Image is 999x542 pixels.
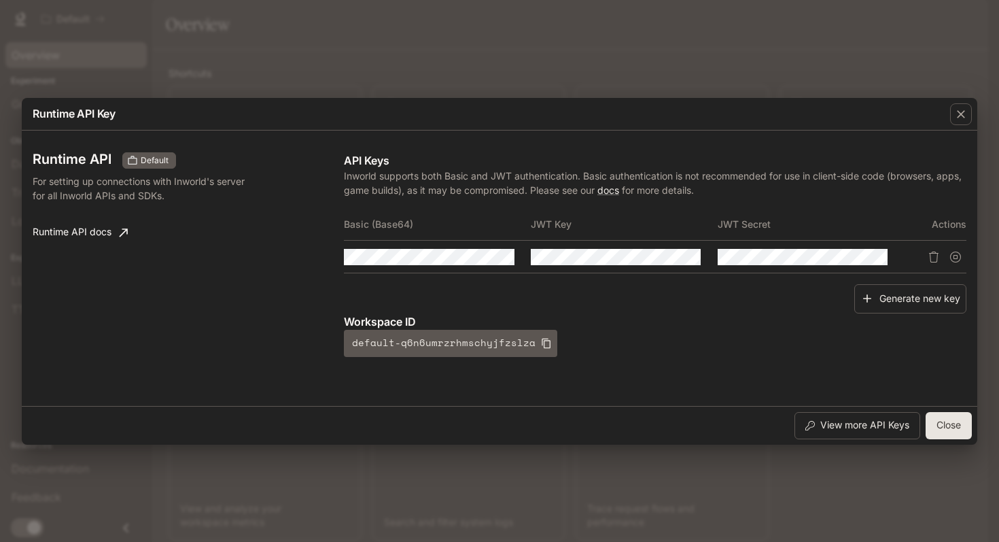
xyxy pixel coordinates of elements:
[344,169,966,197] p: Inworld supports both Basic and JWT authentication. Basic authentication is not recommended for u...
[122,152,176,169] div: These keys will apply to your current workspace only
[344,314,966,330] p: Workspace ID
[794,412,920,439] button: View more API Keys
[33,152,111,166] h3: Runtime API
[27,219,133,246] a: Runtime API docs
[531,208,718,241] th: JWT Key
[926,412,972,439] button: Close
[33,174,258,203] p: For setting up connections with Inworld's server for all Inworld APIs and SDKs.
[135,154,174,167] span: Default
[344,152,966,169] p: API Keys
[904,208,966,241] th: Actions
[33,105,116,122] p: Runtime API Key
[344,330,557,357] button: default-q6n6umrzrhmschyjfzslza
[597,184,619,196] a: docs
[945,246,966,268] button: Suspend API key
[923,246,945,268] button: Delete API key
[854,284,966,314] button: Generate new key
[344,208,531,241] th: Basic (Base64)
[718,208,905,241] th: JWT Secret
